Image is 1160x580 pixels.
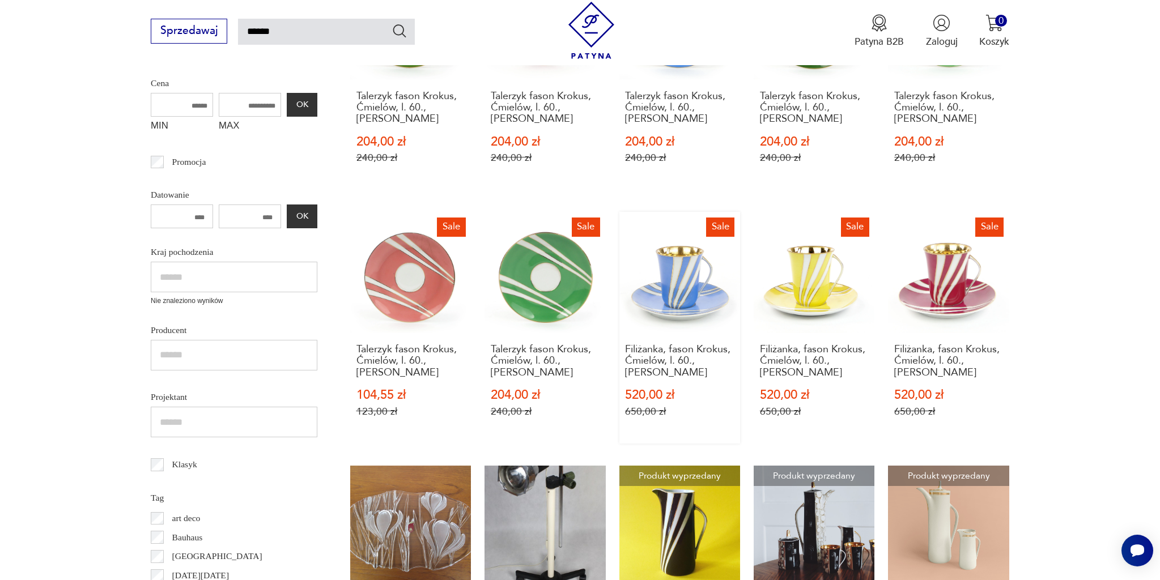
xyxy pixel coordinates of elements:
p: Promocja [172,155,206,169]
p: 240,00 zł [356,152,465,164]
button: OK [287,93,317,117]
h3: Talerzyk fason Krokus, Ćmielów, l. 60., [PERSON_NAME] [491,344,600,378]
label: MAX [219,117,281,138]
p: 240,00 zł [491,406,600,417]
h3: Filiżanka, fason Krokus, Ćmielów, l. 60., [PERSON_NAME] [894,344,1003,378]
p: Producent [151,323,317,338]
img: Ikonka użytkownika [933,14,950,32]
p: Tag [151,491,317,505]
p: Zaloguj [926,35,958,48]
p: 204,00 zł [625,136,734,148]
p: 520,00 zł [760,389,869,401]
p: 520,00 zł [625,389,734,401]
button: Patyna B2B [855,14,904,48]
h3: Talerzyk fason Krokus, Ćmielów, l. 60., [PERSON_NAME] [356,91,465,125]
button: Zaloguj [926,14,958,48]
a: SaleTalerzyk fason Krokus, Ćmielów, l. 60., W. PotackiTalerzyk fason Krokus, Ćmielów, l. 60., [PE... [485,212,605,443]
p: 520,00 zł [894,389,1003,401]
p: Bauhaus [172,530,203,545]
p: [GEOGRAPHIC_DATA] [172,549,262,564]
iframe: Smartsupp widget button [1121,535,1153,566]
h3: Talerzyk fason Krokus, Ćmielów, l. 60., [PERSON_NAME] [760,91,869,125]
p: 240,00 zł [625,152,734,164]
div: 0 [995,15,1007,27]
p: 204,00 zł [356,136,465,148]
h3: Talerzyk fason Krokus, Ćmielów, l. 60., [PERSON_NAME] [356,344,465,378]
h3: Talerzyk fason Krokus, Ćmielów, l. 60., [PERSON_NAME] [894,91,1003,125]
h3: Talerzyk fason Krokus, Ćmielów, l. 60., [PERSON_NAME] [625,91,734,125]
p: 104,55 zł [356,389,465,401]
p: Datowanie [151,187,317,202]
img: Patyna - sklep z meblami i dekoracjami vintage [563,2,620,59]
button: Sprzedawaj [151,19,227,44]
p: 240,00 zł [760,152,869,164]
img: Ikona koszyka [985,14,1003,32]
img: Ikona medalu [870,14,888,32]
p: 650,00 zł [760,406,869,417]
a: Ikona medaluPatyna B2B [855,14,904,48]
p: 240,00 zł [894,152,1003,164]
button: 0Koszyk [979,14,1009,48]
p: 240,00 zł [491,152,600,164]
button: OK [287,204,317,228]
p: 204,00 zł [760,136,869,148]
p: Cena [151,76,317,91]
a: SaleFiliżanka, fason Krokus, Ćmielów, l. 60., W. PotackiFiliżanka, fason Krokus, Ćmielów, l. 60.,... [888,212,1009,443]
a: SaleTalerzyk fason Krokus, Ćmielów, l. 60., W. PotackiTalerzyk fason Krokus, Ćmielów, l. 60., [PE... [350,212,471,443]
p: 123,00 zł [356,406,465,417]
h3: Filiżanka, fason Krokus, Ćmielów, l. 60., [PERSON_NAME] [625,344,734,378]
h3: Filiżanka, fason Krokus, Ćmielów, l. 60., [PERSON_NAME] [760,344,869,378]
p: Koszyk [979,35,1009,48]
p: Klasyk [172,457,197,472]
p: 650,00 zł [894,406,1003,417]
p: art deco [172,511,201,526]
label: MIN [151,117,213,138]
a: Sprzedawaj [151,27,227,36]
a: SaleFiliżanka, fason Krokus, Ćmielów, l. 60., W. PotackiFiliżanka, fason Krokus, Ćmielów, l. 60.,... [754,212,874,443]
a: SaleFiliżanka, fason Krokus, Ćmielów, l. 60., W. PotackiFiliżanka, fason Krokus, Ćmielów, l. 60.,... [619,212,740,443]
p: 204,00 zł [894,136,1003,148]
p: 204,00 zł [491,389,600,401]
h3: Talerzyk fason Krokus, Ćmielów, l. 60., [PERSON_NAME] [491,91,600,125]
button: Szukaj [392,23,408,39]
p: Nie znaleziono wyników [151,296,317,306]
p: Projektant [151,390,317,404]
p: 650,00 zł [625,406,734,417]
p: Patyna B2B [855,35,904,48]
p: Kraj pochodzenia [151,245,317,259]
p: 204,00 zł [491,136,600,148]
